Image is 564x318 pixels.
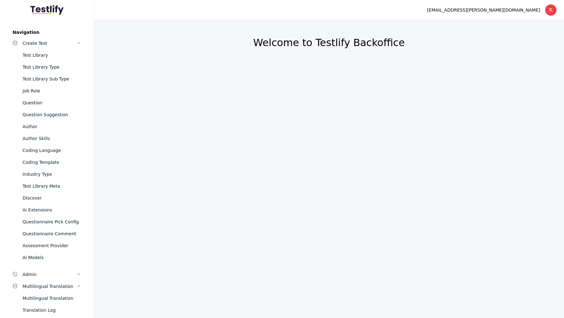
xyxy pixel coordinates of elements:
div: K [545,4,556,16]
a: Assessment Provider [8,240,86,252]
div: [EMAIL_ADDRESS][PERSON_NAME][DOMAIN_NAME] [427,6,540,14]
div: Coding Language [23,147,81,154]
a: Test Library Sub Type [8,73,86,85]
a: Test Library Type [8,61,86,73]
div: Question Suggestion [23,111,81,118]
a: Test Library [8,49,86,61]
a: Test Library Meta [8,180,86,192]
a: Industry Type [8,168,86,180]
div: Coding Template [23,159,81,166]
a: Coding Template [8,156,86,168]
div: Ai Extensions [23,206,81,214]
a: Ai Models [8,252,86,263]
div: Discover [23,194,81,202]
div: Admin [23,271,76,278]
div: Questionnaire Pick Config [23,218,81,226]
a: Questionnaire Comment [8,228,86,240]
div: Test Library Sub Type [23,75,81,83]
div: Translation Log [23,306,81,314]
a: Question Suggestion [8,109,86,121]
a: Multilingual Translation [8,292,86,304]
div: Multilingual Translation [23,295,81,302]
div: Multilingual Translation [23,283,76,290]
div: Author Skills [23,135,81,142]
a: Translation Log [8,304,86,316]
label: Navigation [8,30,86,35]
a: Coding Language [8,144,86,156]
div: Question [23,99,81,107]
a: Question [8,97,86,109]
div: Industry Type [23,170,81,178]
div: Assessment Provider [23,242,81,249]
h2: Welcome to Testlify Backoffice [109,36,549,49]
a: Author Skills [8,133,86,144]
a: Discover [8,192,86,204]
div: Create Test [23,39,76,47]
a: Questionnaire Pick Config [8,216,86,228]
div: Test Library Meta [23,182,81,190]
a: Ai Extensions [8,204,86,216]
div: Questionnaire Comment [23,230,81,237]
div: Author [23,123,81,130]
a: Author [8,121,86,133]
a: Job Role [8,85,86,97]
div: Job Role [23,87,81,95]
img: Testlify - Backoffice [30,5,64,15]
div: Test Library [23,51,81,59]
div: Test Library Type [23,63,81,71]
div: Ai Models [23,254,81,261]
